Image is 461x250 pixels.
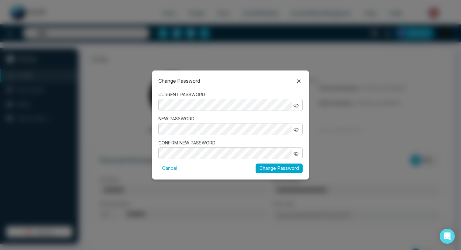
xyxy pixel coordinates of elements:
label: NEW PASSWORD [158,115,303,122]
label: CONFIRM NEW PASSWORD [158,139,303,146]
button: Cancel [158,164,181,173]
p: Change Password [158,77,200,85]
label: CURRENT PASSWORD [158,91,303,98]
button: Change Password [256,164,303,173]
div: Open Intercom Messenger [440,229,455,244]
